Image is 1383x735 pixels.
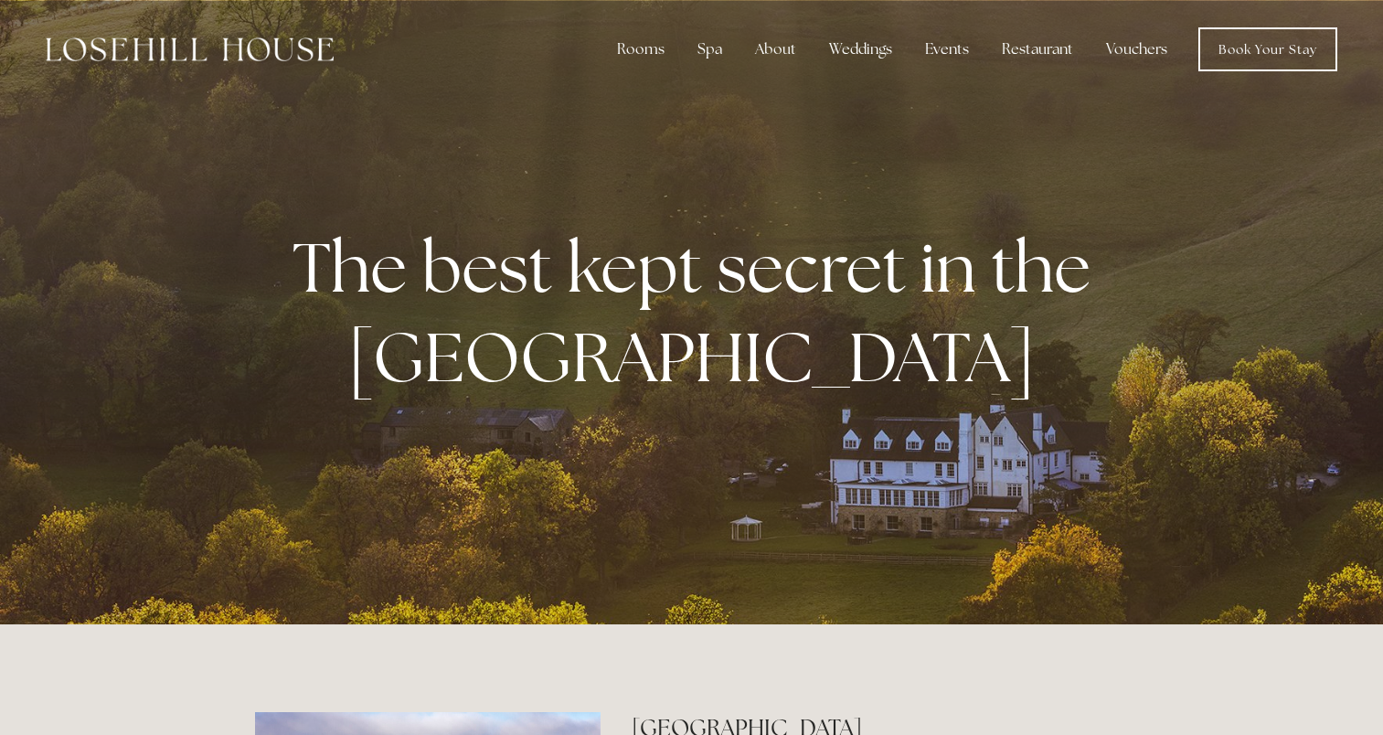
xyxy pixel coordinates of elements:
[814,31,907,68] div: Weddings
[46,37,334,61] img: Losehill House
[987,31,1088,68] div: Restaurant
[1198,27,1337,71] a: Book Your Stay
[683,31,737,68] div: Spa
[1091,31,1182,68] a: Vouchers
[740,31,811,68] div: About
[910,31,984,68] div: Events
[293,222,1105,401] strong: The best kept secret in the [GEOGRAPHIC_DATA]
[602,31,679,68] div: Rooms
